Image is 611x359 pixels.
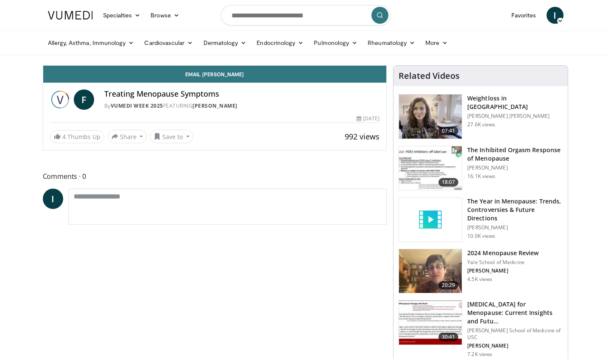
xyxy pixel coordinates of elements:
a: F [74,89,94,110]
a: 20:29 2024 Menopause Review Yale School of Medicine [PERSON_NAME] 4.5K views [399,249,563,294]
a: 18:07 The Inhibited Orgasm Response of Menopause [PERSON_NAME] 16.1K views [399,146,563,191]
button: Share [108,130,147,143]
a: 07:41 Weightloss in [GEOGRAPHIC_DATA] [PERSON_NAME] [PERSON_NAME] 27.6K views [399,94,563,139]
span: 20:29 [438,281,459,289]
a: Endocrinology [251,34,309,51]
p: 7.2K views [467,351,492,358]
input: Search topics, interventions [221,5,391,25]
p: 16.1K views [467,173,495,180]
a: [PERSON_NAME] [193,102,237,109]
a: 30:41 [MEDICAL_DATA] for Menopause: Current Insights and Futu… [PERSON_NAME] School of Medicine o... [399,300,563,358]
h3: The Inhibited Orgasm Response of Menopause [467,146,563,163]
p: [PERSON_NAME] School of Medicine of USC [467,327,563,341]
p: [PERSON_NAME] [PERSON_NAME] [467,113,563,120]
span: 992 views [345,131,379,142]
a: Specialties [98,7,146,24]
img: video_placeholder_short.svg [399,198,462,242]
span: 07:41 [438,127,459,135]
h3: The Year in Menopause: Trends, Controversies & Future Directions [467,197,563,223]
span: 18:07 [438,178,459,186]
img: 283c0f17-5e2d-42ba-a87c-168d447cdba4.150x105_q85_crop-smart_upscale.jpg [399,146,462,190]
button: Save to [150,130,193,143]
div: [DATE] [357,115,379,122]
h4: Related Videos [399,71,460,81]
a: Allergy, Asthma, Immunology [43,34,139,51]
p: 27.6K views [467,121,495,128]
a: Pulmonology [309,34,363,51]
div: By FEATURING [104,102,380,110]
span: 30:41 [438,333,459,341]
h3: 2024 Menopause Review [467,249,538,257]
a: I [547,7,564,24]
img: 9983fed1-7565-45be-8934-aef1103ce6e2.150x105_q85_crop-smart_upscale.jpg [399,95,462,139]
img: Vumedi Week 2025 [50,89,70,110]
p: 10.0K views [467,233,495,239]
a: More [420,34,453,51]
img: 692f135d-47bd-4f7e-b54d-786d036e68d3.150x105_q85_crop-smart_upscale.jpg [399,249,462,293]
p: Yale School of Medicine [467,259,538,266]
h4: Treating Menopause Symptoms [104,89,380,99]
a: Email [PERSON_NAME] [43,66,387,83]
a: I [43,189,63,209]
p: [PERSON_NAME] [467,267,538,274]
p: [PERSON_NAME] [467,224,563,231]
span: 4 [62,133,66,141]
img: VuMedi Logo [48,11,93,19]
a: Favorites [506,7,541,24]
p: [PERSON_NAME] [467,164,563,171]
p: 4.5K views [467,276,492,283]
a: Dermatology [198,34,252,51]
h3: [MEDICAL_DATA] for Menopause: Current Insights and Futu… [467,300,563,326]
a: Rheumatology [363,34,420,51]
a: Vumedi Week 2025 [111,102,163,109]
span: Comments 0 [43,171,387,182]
img: 47271b8a-94f4-49c8-b914-2a3d3af03a9e.150x105_q85_crop-smart_upscale.jpg [399,301,462,345]
a: The Year in Menopause: Trends, Controversies & Future Directions [PERSON_NAME] 10.0K views [399,197,563,242]
a: Cardiovascular [139,34,198,51]
h3: Weightloss in [GEOGRAPHIC_DATA] [467,94,563,111]
a: Browse [145,7,184,24]
a: 4 Thumbs Up [50,130,104,143]
p: [PERSON_NAME] [467,342,563,349]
